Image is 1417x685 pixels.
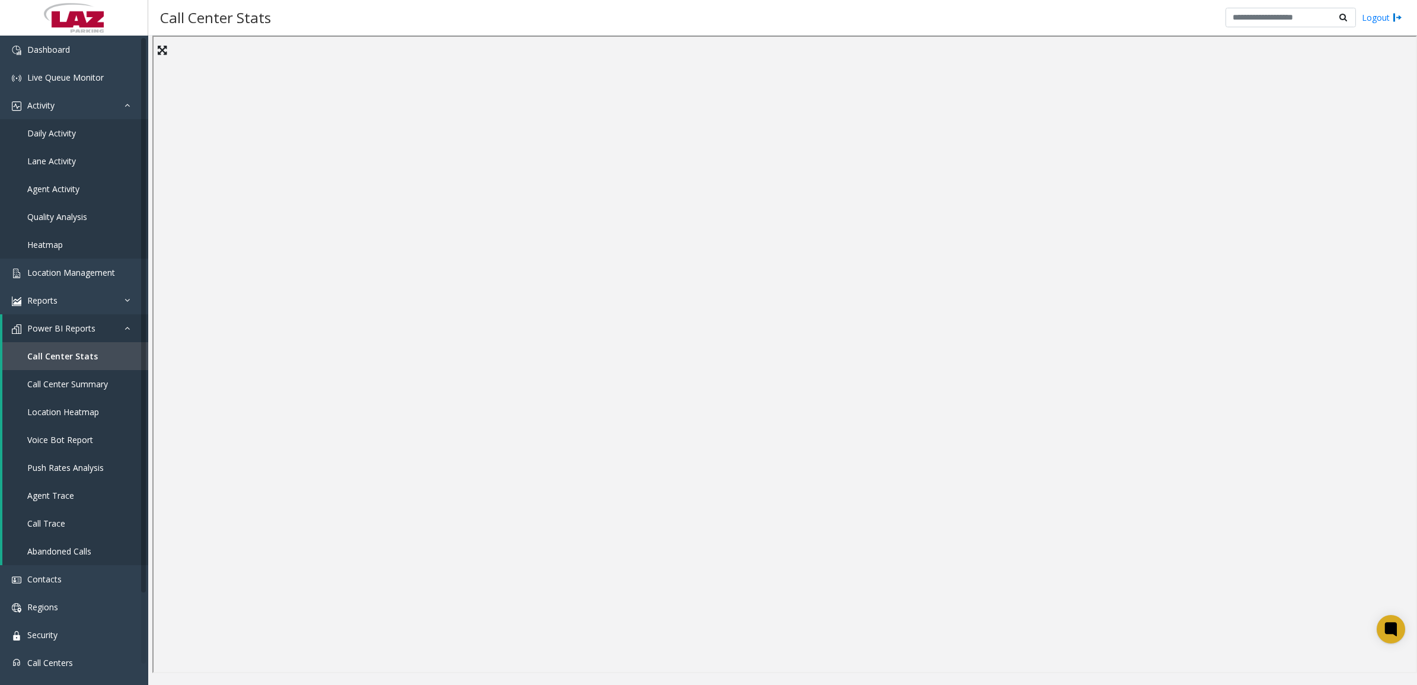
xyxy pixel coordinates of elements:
[27,44,70,55] span: Dashboard
[27,601,58,613] span: Regions
[12,101,21,111] img: 'icon'
[2,426,148,454] a: Voice Bot Report
[27,546,91,557] span: Abandoned Calls
[12,297,21,306] img: 'icon'
[27,155,76,167] span: Lane Activity
[27,434,93,445] span: Voice Bot Report
[12,603,21,613] img: 'icon'
[12,659,21,668] img: 'icon'
[2,398,148,426] a: Location Heatmap
[27,267,115,278] span: Location Management
[1362,11,1402,24] a: Logout
[2,537,148,565] a: Abandoned Calls
[27,574,62,585] span: Contacts
[27,629,58,641] span: Security
[27,351,98,362] span: Call Center Stats
[2,314,148,342] a: Power BI Reports
[27,211,87,222] span: Quality Analysis
[27,100,55,111] span: Activity
[2,482,148,509] a: Agent Trace
[27,490,74,501] span: Agent Trace
[27,183,79,195] span: Agent Activity
[27,72,104,83] span: Live Queue Monitor
[2,342,148,370] a: Call Center Stats
[12,74,21,83] img: 'icon'
[2,509,148,537] a: Call Trace
[1393,11,1402,24] img: logout
[27,295,58,306] span: Reports
[12,46,21,55] img: 'icon'
[12,269,21,278] img: 'icon'
[27,378,108,390] span: Call Center Summary
[12,324,21,334] img: 'icon'
[154,3,277,32] h3: Call Center Stats
[27,323,95,334] span: Power BI Reports
[12,575,21,585] img: 'icon'
[27,462,104,473] span: Push Rates Analysis
[27,239,63,250] span: Heatmap
[2,454,148,482] a: Push Rates Analysis
[2,370,148,398] a: Call Center Summary
[27,518,65,529] span: Call Trace
[27,406,99,418] span: Location Heatmap
[27,128,76,139] span: Daily Activity
[27,657,73,668] span: Call Centers
[12,631,21,641] img: 'icon'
